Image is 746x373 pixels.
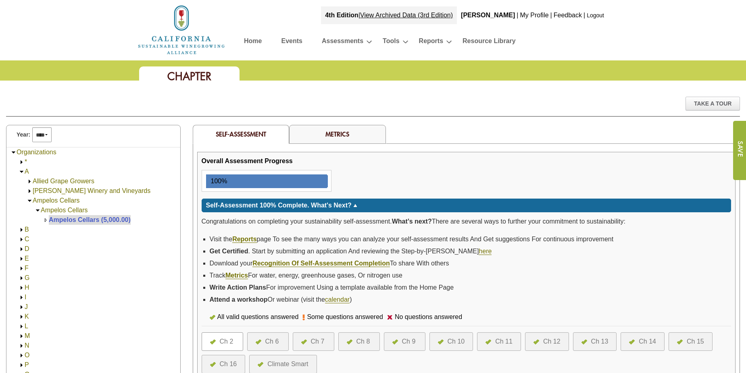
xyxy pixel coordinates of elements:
[516,6,519,24] div: |
[25,284,29,291] a: H
[17,131,30,139] span: Year:
[543,337,561,346] div: Ch 12
[210,282,731,294] li: For improvement Using a template available from the Home Page
[281,35,302,50] a: Events
[25,352,29,358] a: O
[210,257,731,269] li: Download your To share With others
[25,332,30,339] a: M
[25,245,29,252] a: D
[581,340,587,344] img: icon-all-questions-answered.png
[302,314,305,321] img: icon-some-questions-answered.png
[210,245,731,257] li: . Start by submitting an application And reviewing the Step-by-[PERSON_NAME]
[202,216,731,227] p: Congratulations on completing your sustainability self-assessment. There are several ways to furt...
[325,12,358,19] strong: 4th Edition
[495,337,513,346] div: Ch 11
[19,352,25,358] img: Expand O
[17,149,56,155] a: Organizations
[25,361,29,368] a: P
[486,340,491,344] img: icon-all-questions-answered.png
[19,304,25,310] img: Expand J
[533,340,539,344] img: icon-all-questions-answered.png
[438,337,465,346] a: Ch 10
[244,35,262,50] a: Home
[533,337,561,346] a: Ch 12
[256,340,261,344] img: icon-all-questions-answered.png
[210,362,216,367] img: icon-all-questions-answered.png
[392,340,398,344] img: icon-all-questions-answered.png
[25,168,29,175] a: A
[360,12,453,19] a: View Archived Data (3rd Edition)
[27,178,33,184] img: Expand Allied Grape Growers
[256,337,280,346] a: Ch 6
[25,274,29,281] a: G
[325,130,349,138] a: Metrics
[581,337,608,346] a: Ch 13
[210,296,268,303] strong: Attend a workshop
[686,97,740,110] div: Take A Tour
[137,26,226,33] a: Home
[461,12,515,19] b: [PERSON_NAME]
[393,312,466,322] div: No questions answered
[387,315,393,319] img: icon-no-questions-answered.png
[305,312,387,322] div: Some questions answered
[33,197,79,204] a: Ampelos Cellars
[210,294,731,306] li: Or webinar (visit the )
[25,313,29,320] a: K
[210,248,248,255] strong: Get Certified
[554,12,582,19] a: Feedback
[19,227,25,233] img: Expand B
[392,337,417,346] a: Ch 9
[25,255,29,262] a: E
[402,337,416,346] div: Ch 9
[19,314,25,320] img: Expand K
[19,275,25,281] img: Expand G
[10,149,17,155] img: Collapse Organizations
[383,35,399,50] a: Tools
[677,337,704,346] a: Ch 15
[210,340,216,344] img: icon-all-questions-answered.png
[311,337,325,346] div: Ch 7
[19,285,25,291] img: Expand H
[210,233,731,245] li: Visit the page To see the many ways you can analyze your self-assessment results And Get suggesti...
[25,265,29,271] a: F
[202,156,293,166] div: Overall Assessment Progress
[550,6,553,24] div: |
[25,342,29,349] a: N
[25,303,28,310] a: J
[438,340,444,344] img: icon-all-questions-answered.png
[591,337,608,346] div: Ch 13
[19,343,25,349] img: Expand N
[27,188,33,194] img: Expand Alma Rosa Winery and Vineyards
[347,337,371,346] a: Ch 8
[258,359,308,369] a: Climate Smart
[33,187,150,194] a: [PERSON_NAME] Winery and Vineyards
[216,130,266,138] span: Self-Assessment
[220,359,237,369] div: Ch 16
[267,359,308,369] div: Climate Smart
[215,312,303,322] div: All valid questions answered
[19,246,25,252] img: Expand D
[19,333,25,339] img: Expand M
[687,337,704,346] div: Ch 15
[167,69,211,83] span: Chapter
[202,199,731,212] div: Click for more or less content
[27,198,33,204] img: Collapse Ampelos Cellars
[322,35,363,50] a: Assessments
[520,12,548,19] a: My Profile
[232,236,256,243] a: Reports
[19,294,25,300] img: Expand I
[347,340,352,344] img: icon-all-questions-answered.png
[19,236,25,242] img: Expand C
[33,178,94,184] a: Allied Grape Growers
[301,340,307,344] img: icon-all-questions-answered.png
[392,218,432,225] strong: What’s next?
[258,362,263,367] img: icon-all-questions-answered.png
[210,359,237,369] a: Ch 16
[210,284,266,291] strong: Write Action Plans
[19,265,25,271] img: Expand F
[321,6,457,24] div: |
[210,315,215,320] img: icon-all-questions-answered.png
[583,6,586,24] div: |
[19,159,25,165] img: Expand *
[19,169,25,175] img: Collapse A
